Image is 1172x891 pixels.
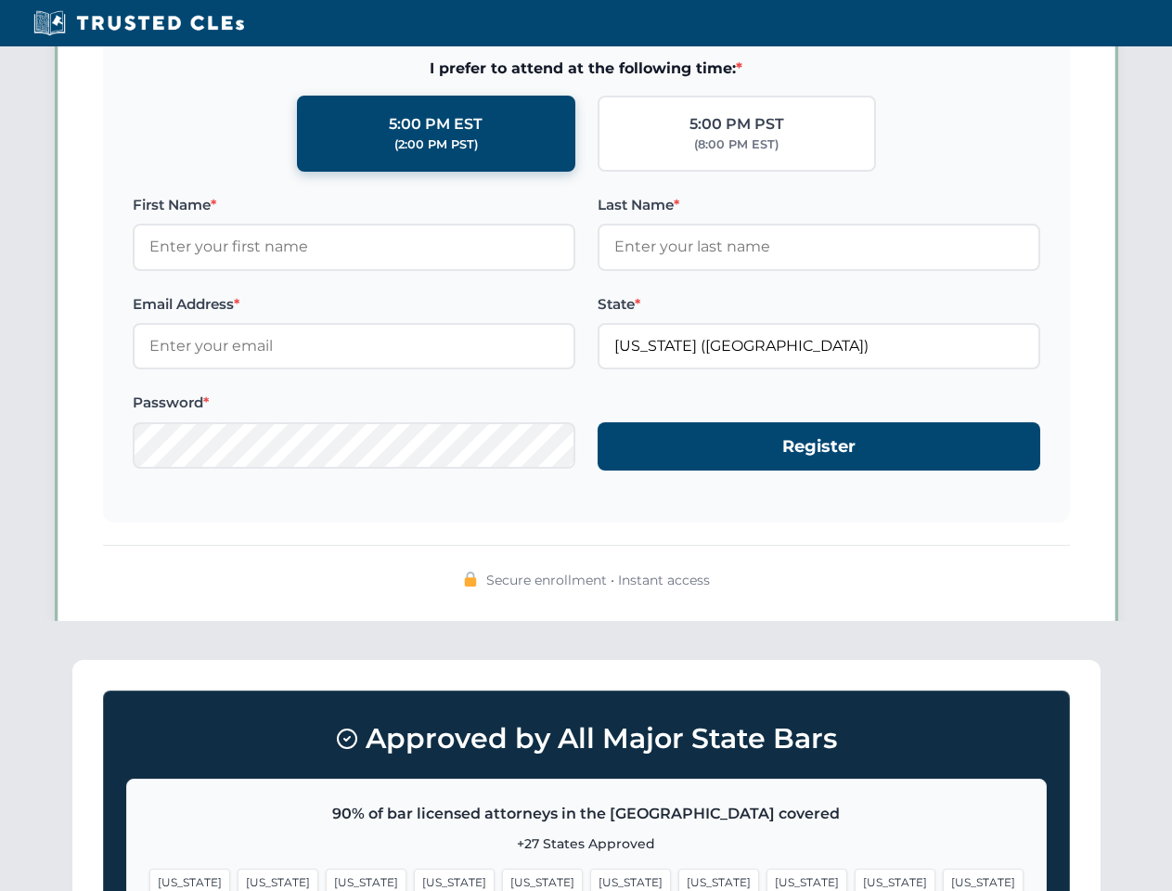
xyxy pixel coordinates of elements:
[598,194,1040,216] label: Last Name
[598,323,1040,369] input: California (CA)
[598,293,1040,316] label: State
[486,570,710,590] span: Secure enrollment • Instant access
[689,112,784,136] div: 5:00 PM PST
[463,572,478,587] img: 🔒
[598,422,1040,471] button: Register
[598,224,1040,270] input: Enter your last name
[389,112,483,136] div: 5:00 PM EST
[133,323,575,369] input: Enter your email
[28,9,250,37] img: Trusted CLEs
[394,136,478,154] div: (2:00 PM PST)
[133,57,1040,81] span: I prefer to attend at the following time:
[133,224,575,270] input: Enter your first name
[133,293,575,316] label: Email Address
[133,194,575,216] label: First Name
[149,802,1024,826] p: 90% of bar licensed attorneys in the [GEOGRAPHIC_DATA] covered
[149,833,1024,854] p: +27 States Approved
[126,714,1047,764] h3: Approved by All Major State Bars
[694,136,779,154] div: (8:00 PM EST)
[133,392,575,414] label: Password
